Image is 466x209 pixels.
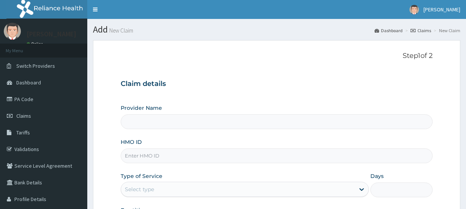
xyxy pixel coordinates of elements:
[27,41,45,47] a: Online
[121,138,142,146] label: HMO ID
[121,148,432,163] input: Enter HMO ID
[27,31,76,37] p: [PERSON_NAME]
[121,80,432,88] h3: Claim details
[423,6,460,13] span: [PERSON_NAME]
[121,104,162,112] label: Provider Name
[93,25,460,34] h1: Add
[16,62,55,69] span: Switch Providers
[432,27,460,34] li: New Claim
[121,52,432,60] p: Step 1 of 2
[16,79,41,86] span: Dashboard
[125,186,154,193] div: Select type
[16,129,30,136] span: Tariffs
[411,27,431,34] a: Claims
[4,23,21,40] img: User Image
[16,112,31,119] span: Claims
[121,172,162,180] label: Type of Service
[375,27,403,34] a: Dashboard
[370,172,384,180] label: Days
[409,5,419,14] img: User Image
[108,28,133,33] small: New Claim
